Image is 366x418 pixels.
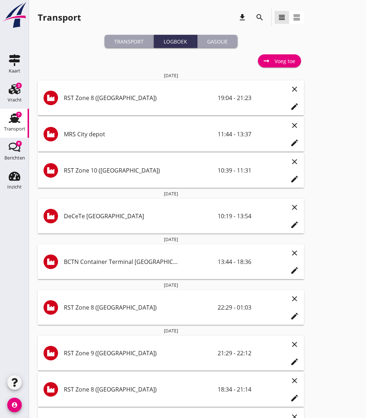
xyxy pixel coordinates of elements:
[64,212,144,220] span: DeCeTe [GEOGRAPHIC_DATA]
[258,54,301,67] a: Voeg toe
[218,299,251,316] div: 22:29 - 01:03
[290,203,299,212] i: close
[290,138,299,147] i: edit
[38,328,304,334] span: [DATE]
[290,357,299,366] i: edit
[64,303,157,312] span: RST Zone 8 ([GEOGRAPHIC_DATA])
[38,12,81,23] div: Transport
[64,166,160,175] span: RST Zone 10 ([GEOGRAPHIC_DATA])
[64,257,178,266] span: BCTN Container Terminal [GEOGRAPHIC_DATA]
[38,236,304,243] span: [DATE]
[16,141,22,146] div: 9
[7,185,22,189] div: Inzicht
[290,394,299,402] i: edit
[290,266,299,275] i: edit
[64,349,157,357] span: RST Zone 9 ([GEOGRAPHIC_DATA])
[218,207,251,225] div: 10:19 - 13:54
[1,2,28,29] img: logo-small.a267ee39.svg
[4,156,25,160] div: Berichten
[290,102,299,111] i: edit
[290,175,299,183] i: edit
[7,398,22,412] i: account_circle
[292,13,301,22] i: view_agenda
[264,57,295,65] div: Voeg toe
[218,125,251,143] div: 11:44 - 13:37
[290,85,299,94] i: close
[154,35,197,48] button: Logboek
[218,381,251,398] div: 18:34 - 21:14
[290,376,299,385] i: close
[218,162,251,179] div: 10:39 - 11:31
[277,13,286,22] i: view_headline
[38,73,304,79] span: [DATE]
[290,157,299,166] i: close
[197,35,238,48] button: Gasolie
[64,94,157,102] span: RST Zone 8 ([GEOGRAPHIC_DATA])
[218,89,251,107] div: 19:04 - 21:23
[200,38,235,45] div: Gasolie
[238,13,247,22] i: download
[290,249,299,257] i: close
[290,121,299,130] i: close
[64,385,157,394] span: RST Zone 8 ([GEOGRAPHIC_DATA])
[38,191,304,197] span: [DATE]
[290,340,299,349] i: close
[290,312,299,320] i: edit
[290,294,299,303] i: close
[16,112,22,117] div: 7
[16,83,22,88] div: 2
[218,344,251,362] div: 21:29 - 22:12
[218,253,251,270] div: 13:44 - 18:36
[4,127,25,131] div: Transport
[107,38,151,45] div: Transport
[157,38,194,45] div: Logboek
[290,220,299,229] i: edit
[64,130,131,138] span: MRS City depot
[255,13,264,22] i: search
[9,69,20,73] div: Kaart
[104,35,154,48] button: Transport
[8,98,22,102] div: Vracht
[38,282,304,289] span: [DATE]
